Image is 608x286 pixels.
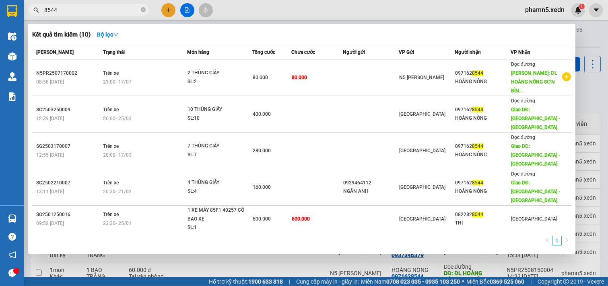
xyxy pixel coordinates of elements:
div: 097162 [455,69,510,78]
span: 8544 [472,212,483,217]
img: logo-vxr [7,5,17,17]
span: [PERSON_NAME]: ĐL HOÀNG NÔNG SƠN BÌN... [511,70,557,94]
span: 400.000 [253,111,271,117]
div: HOÀNG NÔNG [455,114,510,123]
span: 12:39 [DATE] [36,116,64,121]
div: 1 XE MÁY 85F1 40257 CÓ BAO XE [188,206,248,223]
img: warehouse-icon [8,72,16,81]
b: Xe Đăng Nhân [10,52,35,90]
button: right [562,236,571,245]
span: plus-circle [562,72,571,81]
span: search [33,7,39,13]
span: Giao DĐ: [GEOGRAPHIC_DATA] -[GEOGRAPHIC_DATA] [511,107,560,130]
span: Giao DĐ: [GEOGRAPHIC_DATA] -[GEOGRAPHIC_DATA] [511,143,560,167]
span: Giao DĐ: [GEOGRAPHIC_DATA] -[GEOGRAPHIC_DATA] [511,180,560,203]
span: 160.000 [253,184,271,190]
span: 12:55 [DATE] [36,152,64,158]
div: THI [455,219,510,227]
div: 0929464112 [343,179,398,187]
span: [GEOGRAPHIC_DATA] [399,184,445,190]
span: [GEOGRAPHIC_DATA] [399,216,445,222]
span: [GEOGRAPHIC_DATA] [399,148,445,153]
div: 10 THÙNG GIẤY [188,105,248,114]
span: Dọc đường [511,135,535,140]
span: 08:58 [DATE] [36,79,64,85]
div: 097162 [455,142,510,151]
input: Tìm tên, số ĐT hoặc mã đơn [44,6,139,14]
span: 600.000 [253,216,271,222]
span: right [564,238,569,243]
span: question-circle [8,233,16,241]
span: [GEOGRAPHIC_DATA] [511,216,557,222]
div: 2 THÙNG GIẤY [188,69,248,78]
span: Trên xe [103,143,119,149]
span: 20:00 - 17/03 [103,152,132,158]
span: 20:30 - 21/02 [103,189,132,194]
div: HOÀNG NÔNG [455,78,510,86]
span: message [8,269,16,277]
div: SL: 1 [188,223,248,232]
span: 280.000 [253,148,271,153]
li: (c) 2017 [68,38,111,48]
div: 097162 [455,106,510,114]
span: notification [8,251,16,259]
div: N5PR2507170002 [36,69,101,78]
div: SL: 7 [188,151,248,159]
span: Trạng thái [103,49,125,55]
span: 8544 [472,143,483,149]
span: Chưa cước [291,49,315,55]
img: logo.jpg [87,10,107,29]
div: 4 THÙNG GIẤY [188,178,248,187]
img: solution-icon [8,92,16,101]
span: VP Gửi [399,49,414,55]
span: 80.000 [253,75,268,80]
span: left [545,238,550,243]
span: Trên xe [103,212,119,217]
span: Dọc đường [511,171,535,177]
span: Trên xe [103,70,119,76]
span: 8544 [472,70,483,76]
span: down [113,32,119,37]
img: warehouse-icon [8,214,16,223]
span: Người gửi [343,49,365,55]
span: N5 [PERSON_NAME] [399,75,444,80]
button: left [542,236,552,245]
img: warehouse-icon [8,52,16,61]
div: SL: 10 [188,114,248,123]
img: warehouse-icon [8,32,16,41]
span: close-circle [141,6,146,14]
div: SL: 2 [188,78,248,86]
span: [GEOGRAPHIC_DATA] [399,111,445,117]
span: 8544 [472,107,483,112]
span: Trên xe [103,107,119,112]
div: SL: 4 [188,187,248,196]
span: Dọc đường [511,61,535,67]
span: Dọc đường [511,98,535,104]
b: Gửi khách hàng [49,12,80,49]
span: 80.000 [292,75,307,80]
div: 097162 [455,179,510,187]
li: Previous Page [542,236,552,245]
span: 23:30 - 25/01 [103,221,132,226]
div: 7 THÙNG GIẤY [188,142,248,151]
span: 13:11 [DATE] [36,189,64,194]
a: 1 [552,236,561,245]
span: 600.000 [292,216,310,222]
div: SG2501250016 [36,210,101,219]
span: 09:52 [DATE] [36,221,64,226]
div: SG2502210007 [36,179,101,187]
strong: Bộ lọc [97,31,119,38]
span: Người nhận [455,49,481,55]
b: [DOMAIN_NAME] [68,31,111,37]
div: 082282 [455,210,510,219]
span: close-circle [141,7,146,12]
span: 20:00 - 25/03 [103,116,132,121]
span: VP Nhận [511,49,530,55]
span: Món hàng [187,49,209,55]
span: [PERSON_NAME] [36,49,74,55]
span: 21:00 - 17/07 [103,79,132,85]
li: Next Page [562,236,571,245]
h3: Kết quả tìm kiếm ( 10 ) [32,31,91,39]
span: 8544 [472,180,483,186]
button: Bộ lọcdown [91,28,125,41]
